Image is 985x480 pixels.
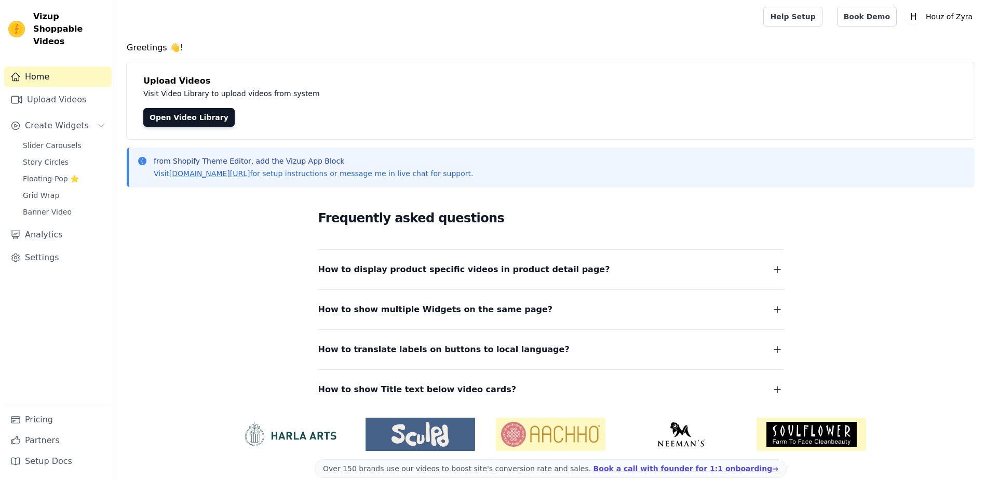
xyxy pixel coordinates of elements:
a: [DOMAIN_NAME][URL] [169,169,250,178]
p: Houz of Zyra [922,7,977,26]
a: Slider Carousels [17,138,112,153]
img: HarlaArts [235,422,345,447]
p: Visit Video Library to upload videos from system [143,87,609,100]
img: Aachho [496,418,605,451]
a: Settings [4,247,112,268]
span: How to display product specific videos in product detail page? [318,262,610,277]
button: How to display product specific videos in product detail page? [318,262,784,277]
span: Vizup Shoppable Videos [33,10,107,48]
span: How to show Title text below video cards? [318,382,517,397]
span: Banner Video [23,207,72,217]
button: How to show Title text below video cards? [318,382,784,397]
span: Story Circles [23,157,69,167]
button: Create Widgets [4,115,112,136]
span: Floating-Pop ⭐ [23,174,79,184]
img: Sculpd US [366,422,475,447]
a: Book Demo [837,7,897,26]
a: Partners [4,430,112,451]
h4: Upload Videos [143,75,958,87]
a: Analytics [4,224,112,245]
a: Story Circles [17,155,112,169]
a: Book a call with founder for 1:1 onboarding [593,464,778,473]
h2: Frequently asked questions [318,208,784,229]
text: H [910,11,917,22]
img: Neeman's [626,422,736,447]
span: How to show multiple Widgets on the same page? [318,302,553,317]
img: Soulflower [757,418,866,451]
img: Vizup [8,21,25,37]
span: Create Widgets [25,119,89,132]
button: How to translate labels on buttons to local language? [318,342,784,357]
span: Slider Carousels [23,140,82,151]
p: Visit for setup instructions or message me in live chat for support. [154,168,473,179]
h4: Greetings 👋! [127,42,975,54]
p: from Shopify Theme Editor, add the Vizup App Block [154,156,473,166]
a: Open Video Library [143,108,235,127]
a: Setup Docs [4,451,112,472]
span: How to translate labels on buttons to local language? [318,342,570,357]
a: Home [4,66,112,87]
a: Banner Video [17,205,112,219]
span: Grid Wrap [23,190,59,201]
button: How to show multiple Widgets on the same page? [318,302,784,317]
button: H Houz of Zyra [905,7,977,26]
a: Upload Videos [4,89,112,110]
a: Help Setup [763,7,822,26]
a: Pricing [4,409,112,430]
a: Grid Wrap [17,188,112,203]
a: Floating-Pop ⭐ [17,171,112,186]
